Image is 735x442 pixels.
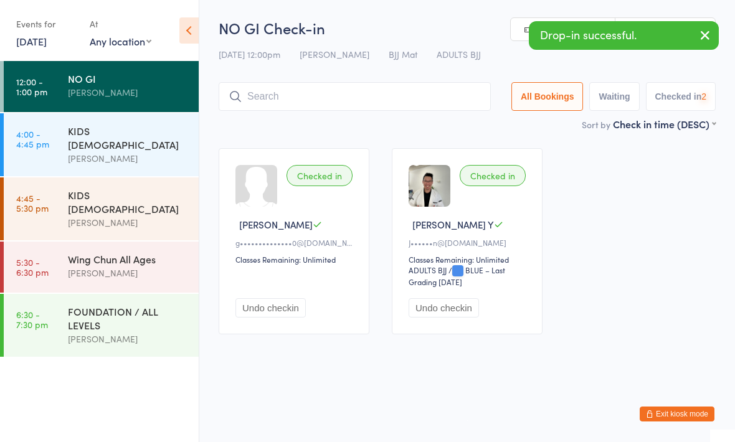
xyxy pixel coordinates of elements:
[219,48,280,60] span: [DATE] 12:00pm
[235,254,356,265] div: Classes Remaining: Unlimited
[613,117,716,131] div: Check in time (DESC)
[16,193,49,213] time: 4:45 - 5:30 pm
[460,165,526,186] div: Checked in
[68,151,188,166] div: [PERSON_NAME]
[4,61,199,112] a: 12:00 -1:00 pmNO GI[PERSON_NAME]
[701,92,706,101] div: 2
[16,129,49,149] time: 4:00 - 4:45 pm
[300,48,369,60] span: [PERSON_NAME]
[16,77,47,96] time: 12:00 - 1:00 pm
[16,34,47,48] a: [DATE]
[4,242,199,293] a: 5:30 -6:30 pmWing Chun All Ages[PERSON_NAME]
[4,177,199,240] a: 4:45 -5:30 pmKIDS [DEMOGRAPHIC_DATA][PERSON_NAME]
[409,265,447,275] div: ADULTS BJJ
[90,34,151,48] div: Any location
[68,332,188,346] div: [PERSON_NAME]
[68,252,188,266] div: Wing Chun All Ages
[409,254,529,265] div: Classes Remaining: Unlimited
[235,237,356,248] div: g••••••••••••••0@[DOMAIN_NAME]
[16,257,49,277] time: 5:30 - 6:30 pm
[409,165,450,207] img: image1757300324.png
[16,14,77,34] div: Events for
[4,294,199,357] a: 6:30 -7:30 pmFOUNDATION / ALL LEVELS[PERSON_NAME]
[68,85,188,100] div: [PERSON_NAME]
[90,14,151,34] div: At
[409,237,529,248] div: J••••••n@[DOMAIN_NAME]
[582,118,610,131] label: Sort by
[68,304,188,332] div: FOUNDATION / ALL LEVELS
[235,298,306,317] button: Undo checkin
[68,124,188,151] div: KIDS [DEMOGRAPHIC_DATA]
[589,82,639,111] button: Waiting
[529,21,719,50] div: Drop-in successful.
[409,298,479,317] button: Undo checkin
[16,309,48,329] time: 6:30 - 7:30 pm
[389,48,417,60] span: BJJ Mat
[68,266,188,280] div: [PERSON_NAME]
[219,17,716,38] h2: NO GI Check-in
[511,82,584,111] button: All Bookings
[239,218,313,231] span: [PERSON_NAME]
[68,215,188,230] div: [PERSON_NAME]
[287,165,353,186] div: Checked in
[640,407,714,421] button: Exit kiosk mode
[219,82,491,111] input: Search
[412,218,494,231] span: [PERSON_NAME] Y
[437,48,481,60] span: ADULTS BJJ
[4,113,199,176] a: 4:00 -4:45 pmKIDS [DEMOGRAPHIC_DATA][PERSON_NAME]
[68,188,188,215] div: KIDS [DEMOGRAPHIC_DATA]
[646,82,716,111] button: Checked in2
[68,72,188,85] div: NO GI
